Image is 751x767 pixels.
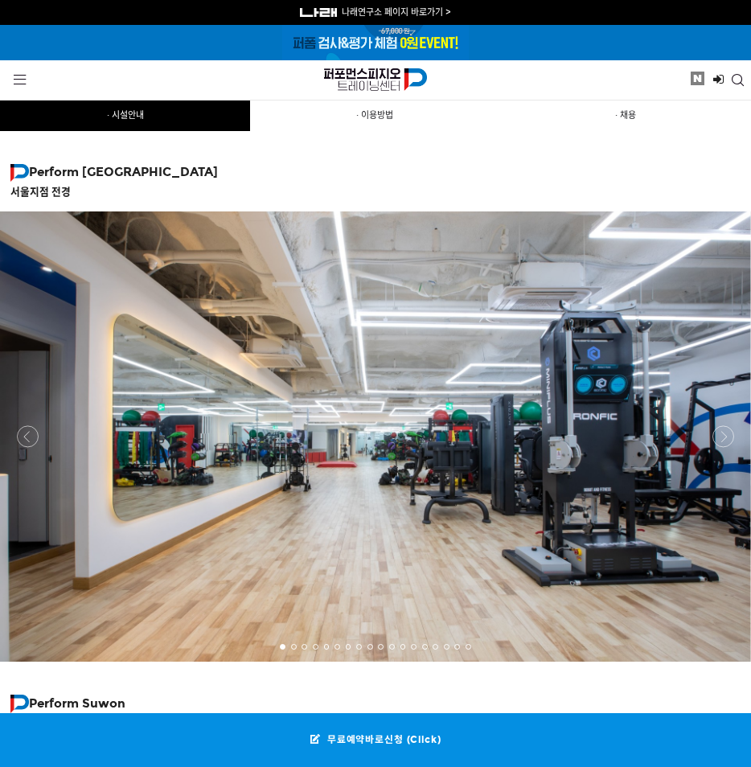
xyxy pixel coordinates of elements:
[10,695,29,713] img: 퍼포먼스피지오 심볼 로고
[282,25,468,59] a: 퍼폼 평가&평가 체험 0원 EVENT!
[300,8,336,17] img: 나래연구소 로고
[250,101,499,130] a: · 이용방법
[1,101,249,130] a: · 시설안내
[10,164,29,183] img: 퍼포먼스피지오 심볼 로고
[107,110,144,121] span: · 시설안내
[615,110,636,121] span: · 채용
[501,101,750,130] a: · 채용
[293,724,458,757] a: 무료예약바로신청 (Click)
[10,695,125,711] strong: Perform Suwon
[10,186,71,198] strong: 서울지점 전경
[10,164,218,179] strong: Perform [GEOGRAPHIC_DATA]
[342,7,451,18] a: 나래연구소 페이지 바로가기 >
[356,110,393,121] span: · 이용방법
